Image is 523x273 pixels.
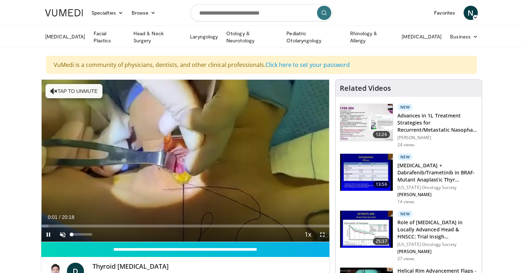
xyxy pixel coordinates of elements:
a: 25:37 New Role of [MEDICAL_DATA] in Locally Advanced Head & HNSCC: Trial Insigh… [US_STATE] Oncol... [340,210,477,262]
p: 24 views [397,142,415,148]
span: 25:37 [373,238,390,245]
a: Favorites [430,6,459,20]
h4: Related Videos [340,84,391,93]
button: Pause [41,227,56,242]
a: 13:56 New [MEDICAL_DATA] + Dabrafenib/Trametinib in BRAF-Mutant Anaplastic Thyr… [US_STATE] Oncol... [340,153,477,205]
h3: Advances in 1L Treatment Strategies for Recurrent/Metastatic Nasopha… [397,112,477,133]
p: [PERSON_NAME] [397,249,477,254]
button: Fullscreen [315,227,329,242]
h3: [MEDICAL_DATA] + Dabrafenib/Trametinib in BRAF-Mutant Anaplastic Thyr… [397,162,477,183]
button: Unmute [56,227,70,242]
a: Pediatric Otolaryngology [282,30,345,44]
a: Business [446,30,482,44]
a: Otology & Neurotology [222,30,282,44]
img: 4ceb072a-e698-42c8-a4a5-e0ed3959d6b7.150x105_q85_crop-smart_upscale.jpg [340,104,393,141]
a: Specialties [87,6,127,20]
span: 20:18 [62,214,74,220]
p: 27 views [397,256,415,262]
p: New [397,210,413,217]
p: [US_STATE] Oncology Society [397,242,477,247]
span: 0:01 [48,214,57,220]
a: Head & Neck Surgery [129,30,186,44]
a: 12:26 New Advances in 1L Treatment Strategies for Recurrent/Metastatic Nasopha… [PERSON_NAME] 24 ... [340,104,477,148]
p: New [397,153,413,161]
a: [MEDICAL_DATA] [397,30,446,44]
img: ac96c57d-e06d-4717-9298-f980d02d5bc0.150x105_q85_crop-smart_upscale.jpg [340,154,393,191]
h4: Thyroid [MEDICAL_DATA] [93,263,324,271]
a: Rhinology & Allergy [346,30,398,44]
div: Progress Bar [41,225,329,227]
p: [PERSON_NAME] [397,192,477,198]
button: Playback Rate [301,227,315,242]
p: New [397,104,413,111]
span: 13:56 [373,181,390,188]
p: [PERSON_NAME] [397,135,477,141]
span: 12:26 [373,131,390,138]
a: [MEDICAL_DATA] [41,30,89,44]
h3: Role of [MEDICAL_DATA] in Locally Advanced Head & HNSCC: Trial Insigh… [397,219,477,240]
a: N [464,6,478,20]
img: 5c189fcc-fad0-49f8-a604-3b1a12888300.150x105_q85_crop-smart_upscale.jpg [340,211,393,248]
div: Volume Level [72,233,92,236]
span: / [59,214,60,220]
img: VuMedi Logo [45,9,83,16]
p: 14 views [397,199,415,205]
button: Tap to unmute [46,84,102,98]
a: Browse [127,6,160,20]
a: Click here to set your password [265,61,350,69]
a: Laryngology [186,30,222,44]
video-js: Video Player [41,80,329,242]
input: Search topics, interventions [190,4,333,21]
div: VuMedi is a community of physicians, dentists, and other clinical professionals. [46,56,477,74]
a: Facial Plastics [89,30,129,44]
p: [US_STATE] Oncology Society [397,185,477,190]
